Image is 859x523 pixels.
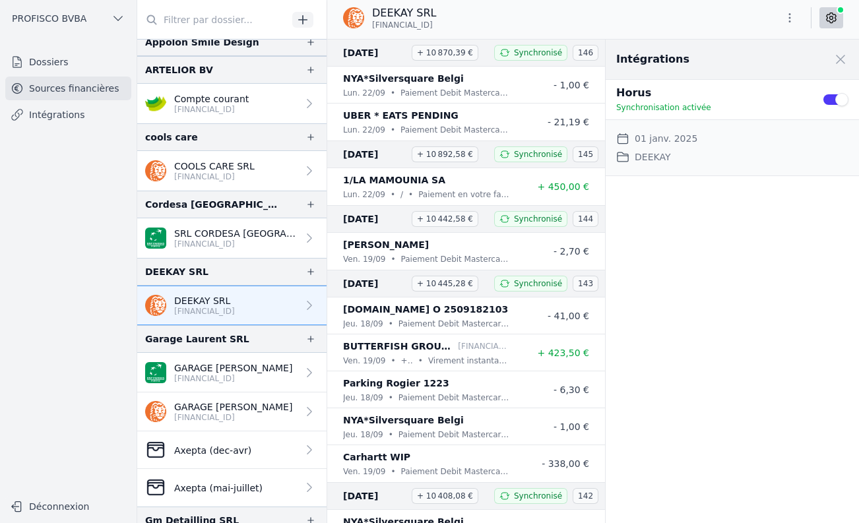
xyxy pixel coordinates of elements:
div: Garage Laurent SRL [145,331,249,347]
p: BUTTERFISH GROUP SRL [343,338,453,354]
a: GARAGE [PERSON_NAME] [FINANCIAL_ID] [137,353,327,392]
p: [FINANCIAL_ID] [174,239,298,249]
span: PROFISCO BVBA [12,12,86,25]
p: DEEKAY SRL [174,294,235,307]
p: Carhartt WIP [343,449,410,465]
a: Axepta (mai-juillet) [137,469,327,507]
button: Déconnexion [5,496,131,517]
span: Synchronisé [514,491,562,501]
p: [FINANCIAL_ID] [174,171,255,182]
p: /INV/2025 71 [400,188,403,201]
span: - 2,70 € [554,246,589,257]
p: [FINANCIAL_ID] [458,340,510,353]
p: jeu. 18/09 [343,391,383,404]
p: +++ 031 / 9456 / 17056 +++ [401,354,413,367]
span: [DATE] [343,488,406,504]
div: • [391,465,395,478]
p: Paiement Debit Mastercard [DATE] 14h39 - [PERSON_NAME] 1050 - IXELLES - BEL Numéro de carte 5244 ... [401,253,510,266]
span: Synchronisé [514,214,562,224]
span: 142 [573,488,598,504]
p: lun. 22/09 [343,86,385,100]
p: lun. 22/09 [343,188,385,201]
span: 143 [573,276,598,292]
a: Axepta (dec-avr) [137,431,327,469]
span: Synchronisé [514,47,562,58]
span: [DATE] [343,211,406,227]
a: Dossiers [5,50,131,74]
img: CleanShot-202025-05-26-20at-2016.10.27-402x.png [145,439,166,460]
input: Filtrer par dossier... [137,8,288,32]
span: + 10 870,39 € [412,45,478,61]
div: Cordesa [GEOGRAPHIC_DATA] SRL [145,197,284,212]
p: Paiement Debit Mastercard [DATE] 11h01 - UBER * EATS PENDING 1097 DP - [GEOGRAPHIC_DATA] - NLD Nu... [400,123,510,137]
span: 144 [573,211,598,227]
p: [FINANCIAL_ID] [174,412,292,423]
span: Synchronisé [514,149,562,160]
span: [DATE] [343,146,406,162]
img: ing.png [145,295,166,316]
div: • [389,428,393,441]
span: - 1,00 € [554,80,589,90]
p: Horus [616,85,806,101]
span: + 10 408,08 € [412,488,478,504]
dd: DEEKAY [635,149,670,165]
p: Paiement Debit Mastercard [DATE] 16h42 - Parking Rogier 1223 1000 - [GEOGRAPHIC_DATA] - BEL Numér... [398,391,510,404]
img: ing.png [343,7,364,28]
p: GARAGE [PERSON_NAME] [174,400,292,414]
div: • [389,391,393,404]
p: Compte courant [174,92,249,106]
span: + 423,50 € [537,348,589,358]
p: UBER * EATS PENDING [343,108,459,123]
span: 146 [573,45,598,61]
img: BNP_BE_BUSINESS_GEBABEBB.png [145,228,166,249]
dd: 01 janv. 2025 [635,131,697,146]
p: [FINANCIAL_ID] [174,104,249,115]
span: - 6,30 € [554,385,589,395]
h2: Intégrations [616,51,689,67]
img: CleanShot-202025-05-26-20at-2016.10.27-402x.png [145,477,166,498]
span: + 10 892,58 € [412,146,478,162]
div: • [391,188,395,201]
span: - 1,00 € [554,421,589,432]
span: + 450,00 € [537,181,589,192]
p: jeu. 18/09 [343,317,383,330]
p: GARAGE [PERSON_NAME] [174,361,292,375]
a: GARAGE [PERSON_NAME] [FINANCIAL_ID] [137,392,327,431]
a: SRL CORDESA [GEOGRAPHIC_DATA] [FINANCIAL_ID] [137,218,327,258]
p: jeu. 18/09 [343,428,383,441]
p: [PERSON_NAME] [343,237,429,253]
div: cools care [145,129,198,145]
p: ven. 19/09 [343,354,385,367]
p: Axepta (dec-avr) [174,444,251,457]
p: Parking Rogier 1223 [343,375,449,391]
p: [FINANCIAL_ID] [174,306,235,317]
p: NYA*Silversquare Belgi [343,412,464,428]
div: • [391,123,395,137]
div: DEEKAY SRL [145,264,208,280]
span: Synchronisation activée [616,103,711,112]
span: [DATE] [343,276,406,292]
a: DEEKAY SRL [FINANCIAL_ID] [137,286,327,325]
span: 145 [573,146,598,162]
button: PROFISCO BVBA [5,8,131,29]
div: • [391,253,395,266]
a: Compte courant [FINANCIAL_ID] [137,84,327,123]
a: Sources financières [5,77,131,100]
p: Axepta (mai-juillet) [174,481,263,495]
div: • [418,354,423,367]
img: crelan.png [145,93,166,114]
p: SRL CORDESA [GEOGRAPHIC_DATA] [174,227,298,240]
div: • [391,86,395,100]
span: [FINANCIAL_ID] [372,20,433,30]
span: + 10 442,58 € [412,211,478,227]
span: - 21,19 € [548,117,589,127]
div: • [408,188,413,201]
img: ing.png [145,160,166,181]
p: NYA*Silversquare Belgi [343,71,464,86]
p: Paiement Debit Mastercard [DATE] 14h23 - NYA*Silversquare Belgi 1050 - [GEOGRAPHIC_DATA] - BEL Nu... [400,86,510,100]
p: 1/LA MAMOUNIA SA [343,172,445,188]
p: ven. 19/09 [343,465,385,478]
div: Appolon Smile Design [145,34,259,50]
p: COOLS CARE SRL [174,160,255,173]
p: lun. 22/09 [343,123,385,137]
